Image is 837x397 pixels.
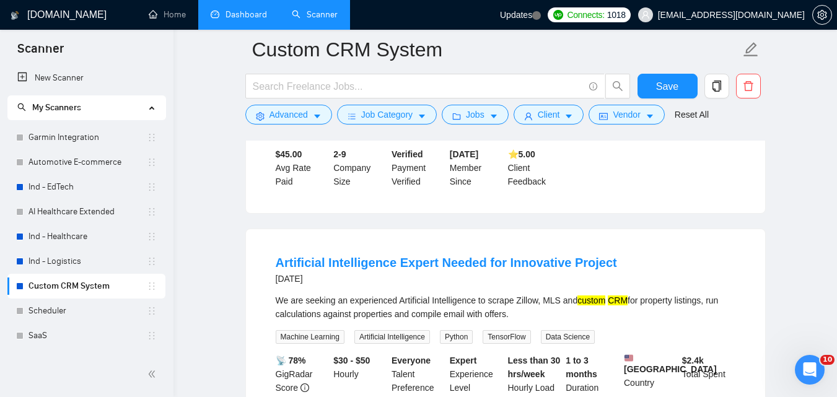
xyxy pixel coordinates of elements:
[447,147,506,188] div: Member Since
[273,354,331,395] div: GigRadar Score
[489,111,498,121] span: caret-down
[300,383,309,392] span: info-circle
[624,354,717,374] b: [GEOGRAPHIC_DATA]
[361,108,413,121] span: Job Category
[7,249,165,274] li: Ind - Logistics
[705,81,729,92] span: copy
[7,274,165,299] li: Custom CRM System
[147,331,157,341] span: holder
[524,111,533,121] span: user
[17,102,81,113] span: My Scanners
[736,74,761,98] button: delete
[28,125,147,150] a: Garmin Integration
[641,11,650,19] span: user
[566,356,597,379] b: 1 to 3 months
[331,147,389,188] div: Company Size
[273,147,331,188] div: Avg Rate Paid
[680,354,738,395] div: Total Spent
[466,108,484,121] span: Jobs
[245,105,332,124] button: settingAdvancedcaret-down
[28,224,147,249] a: Ind - Healthcare
[442,105,509,124] button: folderJobscaret-down
[812,5,832,25] button: setting
[276,149,302,159] b: $45.00
[354,330,430,344] span: Artificial Intelligence
[292,9,338,20] a: searchScanner
[17,66,156,90] a: New Scanner
[704,74,729,98] button: copy
[500,10,532,20] span: Updates
[564,111,573,121] span: caret-down
[389,147,447,188] div: Payment Verified
[795,355,825,385] iframe: Intercom live chat
[147,281,157,291] span: holder
[589,82,597,90] span: info-circle
[452,111,461,121] span: folder
[11,6,19,25] img: logo
[256,111,265,121] span: setting
[7,40,74,66] span: Scanner
[606,81,629,92] span: search
[613,108,640,121] span: Vendor
[737,81,760,92] span: delete
[28,150,147,175] a: Automotive E-commerce
[450,149,478,159] b: [DATE]
[270,108,308,121] span: Advanced
[147,207,157,217] span: holder
[276,256,617,269] a: Artificial Intelligence Expert Needed for Innovative Project
[276,356,306,365] b: 📡 78%
[211,9,267,20] a: dashboardDashboard
[7,323,165,348] li: SaaS
[147,157,157,167] span: holder
[508,356,561,379] b: Less than 30 hrs/week
[812,10,832,20] a: setting
[646,111,654,121] span: caret-down
[506,354,564,395] div: Hourly Load
[392,356,431,365] b: Everyone
[743,41,759,58] span: edit
[348,111,356,121] span: bars
[147,368,160,380] span: double-left
[608,295,628,305] mark: CRM
[337,105,437,124] button: barsJob Categorycaret-down
[7,299,165,323] li: Scheduler
[32,102,81,113] span: My Scanners
[7,199,165,224] li: AI Healthcare Extended
[313,111,322,121] span: caret-down
[7,125,165,150] li: Garmin Integration
[820,355,835,365] span: 10
[28,299,147,323] a: Scheduler
[253,79,584,94] input: Search Freelance Jobs...
[508,149,535,159] b: ⭐️ 5.00
[149,9,186,20] a: homeHome
[624,354,633,362] img: 🇺🇸
[147,256,157,266] span: holder
[28,249,147,274] a: Ind - Logistics
[813,10,831,20] span: setting
[656,79,678,94] span: Save
[147,232,157,242] span: holder
[553,10,563,20] img: upwork-logo.png
[276,294,735,321] div: We are seeking an experienced Artificial Intelligence to scrape Zillow, MLS and for property list...
[450,356,477,365] b: Expert
[7,150,165,175] li: Automotive E-commerce
[514,105,584,124] button: userClientcaret-down
[418,111,426,121] span: caret-down
[276,330,344,344] span: Machine Learning
[506,147,564,188] div: Client Feedback
[440,330,473,344] span: Python
[147,133,157,142] span: holder
[638,74,698,98] button: Save
[7,224,165,249] li: Ind - Healthcare
[7,66,165,90] li: New Scanner
[675,108,709,121] a: Reset All
[605,74,630,98] button: search
[599,111,608,121] span: idcard
[577,295,605,305] mark: custom
[7,348,165,373] li: Ind - E-commerce
[28,175,147,199] a: Ind - EdTech
[17,103,26,111] span: search
[28,274,147,299] a: Custom CRM System
[252,34,740,65] input: Scanner name...
[567,8,604,22] span: Connects:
